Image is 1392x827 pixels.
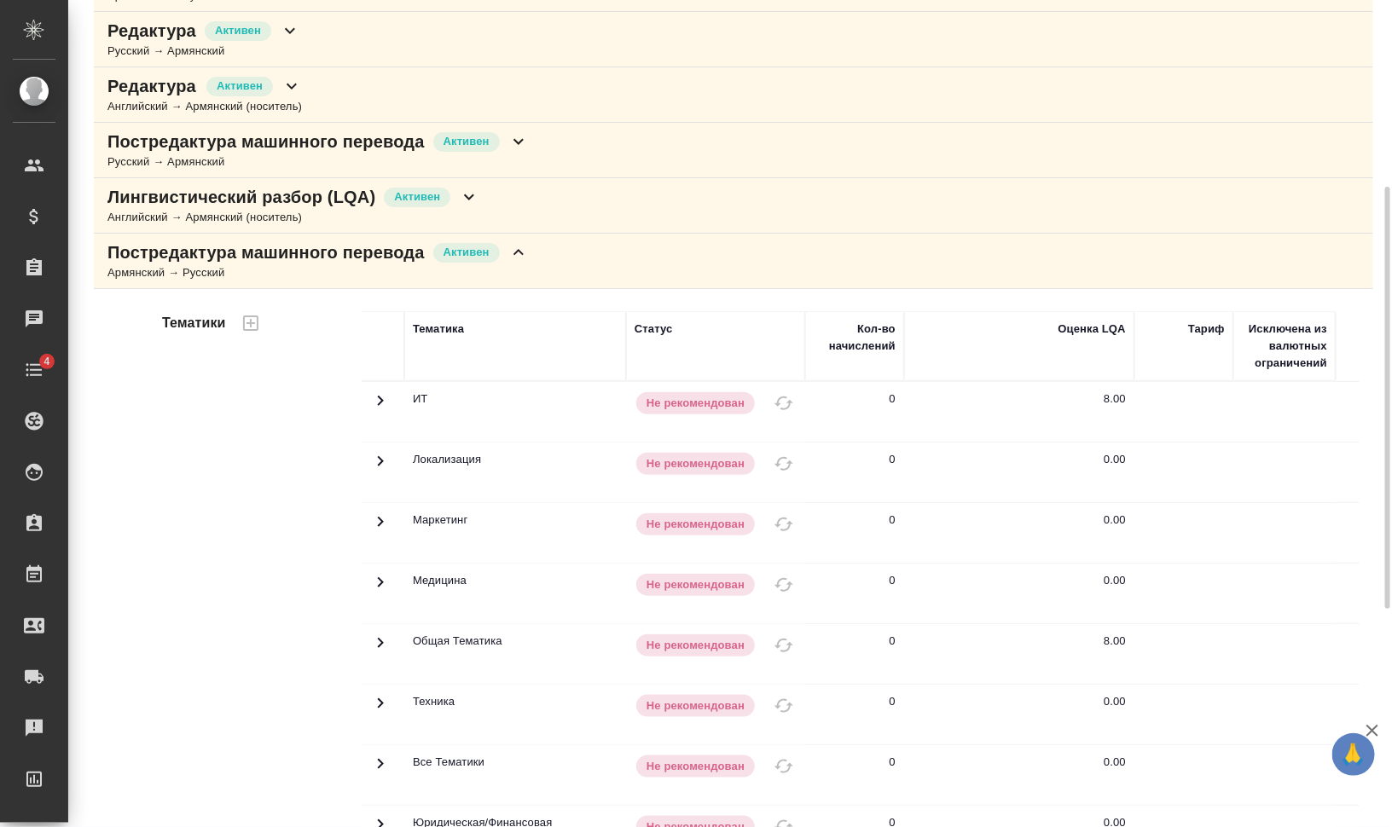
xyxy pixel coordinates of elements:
div: РедактураАктивенРусский → Армянский [94,12,1373,67]
p: Не рекомендован [647,395,745,412]
div: Оценка LQA [1058,321,1126,338]
td: 0.00 [904,442,1134,502]
div: 0 [890,572,896,589]
span: 4 [33,353,60,370]
div: Исключена из валютных ограничений [1242,321,1327,372]
td: 0.00 [904,685,1134,744]
td: 0.00 [904,745,1134,805]
p: Постредактура машинного перевода [107,240,425,264]
td: 0.00 [904,564,1134,623]
div: 0 [890,754,896,771]
td: Все Тематики [404,745,626,805]
p: Активен [444,133,490,150]
p: Активен [444,244,490,261]
td: 8.00 [904,624,1134,684]
td: Техника [404,685,626,744]
p: Редактура [107,19,196,43]
td: Общая Тематика [404,624,626,684]
div: 0 [890,451,896,468]
span: 🙏 [1339,737,1368,772]
p: Активен [394,188,440,205]
div: Тариф [1188,321,1225,338]
span: Toggle Row Expanded [370,703,391,716]
p: Постредактура машинного перевода [107,130,425,153]
div: Армянский → Русский [107,264,529,281]
span: Toggle Row Expanded [370,401,391,413]
span: Toggle Row Expanded [370,582,391,595]
h4: Тематики [162,313,226,333]
div: Английский → Армянский (носитель) [107,209,479,226]
p: Не рекомендован [647,576,745,593]
div: Русский → Армянский [107,43,300,60]
p: Не рекомендован [647,758,745,775]
td: 0.00 [904,503,1134,563]
div: Русский → Армянский [107,153,529,171]
a: 4 [4,349,64,391]
div: 0 [890,390,896,408]
div: Кол-во начислений [814,321,896,355]
span: Toggle Row Expanded [370,461,391,474]
td: Медицина [404,564,626,623]
button: 🙏 [1332,733,1375,776]
span: Toggle Row Expanded [370,764,391,777]
p: Редактура [107,74,198,98]
p: Не рекомендован [647,455,745,472]
span: Toggle Row Expanded [370,643,391,656]
p: Активен [215,22,261,39]
div: Тематика [413,321,464,338]
div: Статус [635,321,673,338]
div: Постредактура машинного переводаАктивенАрмянский → Русский [94,234,1373,289]
td: 8.00 [904,382,1134,442]
div: 0 [890,633,896,650]
p: Активен [217,78,263,95]
div: 0 [890,693,896,710]
div: Лингвистический разбор (LQA)АктивенАнглийский → Армянский (носитель) [94,178,1373,234]
p: Не рекомендован [647,516,745,533]
td: ИТ [404,382,626,442]
td: Локализация [404,442,626,502]
p: Лингвистический разбор (LQA) [107,185,375,209]
div: Английский → Армянский (носитель) [107,98,302,115]
p: Не рекомендован [647,697,745,714]
div: 0 [890,512,896,529]
span: Toggle Row Expanded [370,522,391,535]
td: Маркетинг [404,503,626,563]
p: Не рекомендован [647,637,745,654]
div: РедактураАктивенАнглийский → Армянский (носитель) [94,67,1373,123]
div: Постредактура машинного переводаАктивенРусский → Армянский [94,123,1373,178]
